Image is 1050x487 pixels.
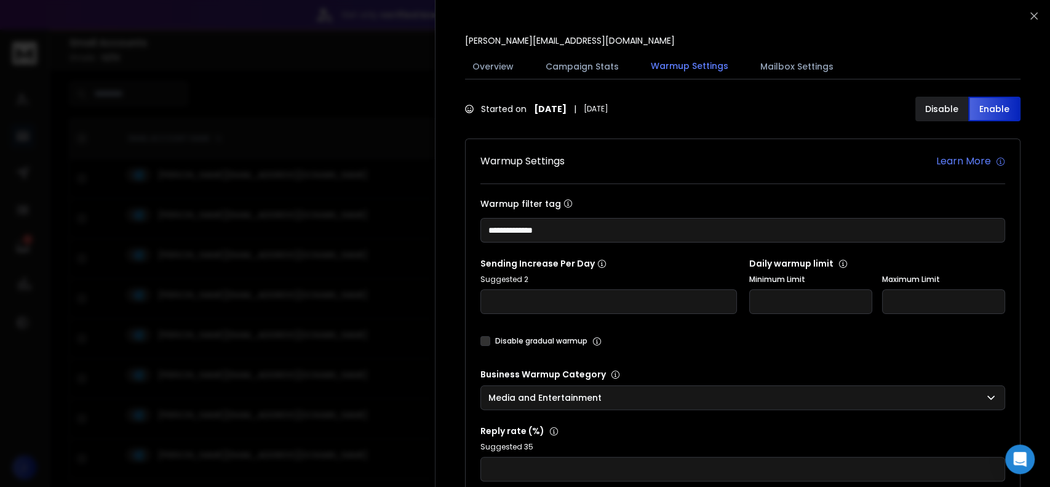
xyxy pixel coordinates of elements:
[1005,445,1035,474] div: Open Intercom Messenger
[534,103,567,115] strong: [DATE]
[574,103,576,115] span: |
[643,52,736,81] button: Warmup Settings
[480,442,1005,452] p: Suggested 35
[584,104,608,114] span: [DATE]
[488,392,607,404] p: Media and Entertainment
[915,97,1020,121] button: DisableEnable
[538,53,626,80] button: Campaign Stats
[480,425,1005,437] p: Reply rate (%)
[495,336,587,346] label: Disable gradual warmup
[480,154,565,169] h1: Warmup Settings
[936,154,1005,169] a: Learn More
[915,97,968,121] button: Disable
[968,97,1021,121] button: Enable
[882,275,1005,284] label: Maximum Limit
[465,103,608,115] div: Started on
[480,368,1005,380] p: Business Warmup Category
[749,257,1006,270] p: Daily warmup limit
[753,53,841,80] button: Mailbox Settings
[480,275,737,284] p: Suggested 2
[749,275,872,284] label: Minimum Limit
[465,53,521,80] button: Overview
[465,34,675,47] p: [PERSON_NAME][EMAIL_ADDRESS][DOMAIN_NAME]
[480,257,737,270] p: Sending Increase Per Day
[480,199,1005,208] label: Warmup filter tag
